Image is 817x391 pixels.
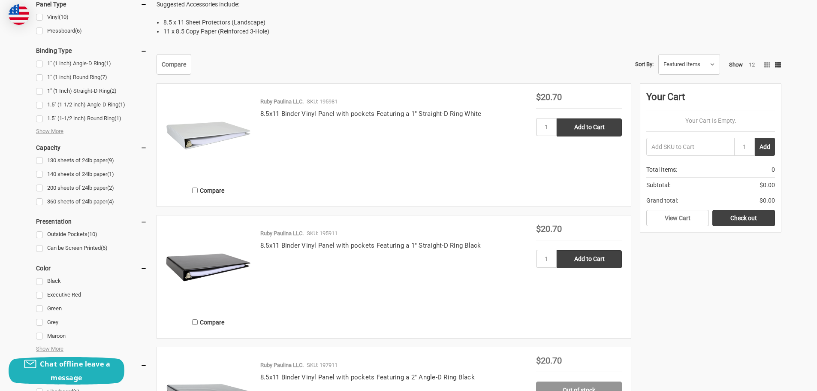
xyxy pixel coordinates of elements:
span: (10) [87,231,97,237]
button: Add [755,138,775,156]
a: 200 sheets of 24lb paper [36,182,147,194]
a: 360 sheets of 24lb paper [36,196,147,208]
a: Vinyl [36,12,147,23]
span: $20.70 [536,355,562,366]
a: 130 sheets of 24lb paper [36,155,147,167]
a: 8.5x11 Binder Vinyl Panel with pockets Featuring a 1" Straight-D Ring Black [260,242,481,249]
label: Sort By: [635,58,654,71]
span: (1) [104,60,111,67]
span: Grand total: [646,196,678,205]
span: Subtotal: [646,181,670,190]
a: View Cart [646,210,709,226]
a: 1.5" (1-1/2 inch) Angle-D Ring [36,99,147,111]
p: Ruby Paulina LLC. [260,229,304,238]
span: Chat offline leave a message [40,359,110,382]
li: 8.5 x 11 Sheet Protectors (Landscape) [163,18,781,27]
span: Show More [36,345,63,353]
h5: Capacity [36,142,147,153]
span: (1) [107,171,114,177]
a: Check out [712,210,775,226]
h5: Presentation [36,216,147,227]
a: Maroon [36,330,147,342]
h5: Color [36,263,147,273]
img: 8.5x11 Binder Vinyl Panel with pockets Featuring a 1" Straight-D Ring White [166,93,251,179]
input: Add to Cart [557,118,622,136]
a: 1" (1 Inch) Straight-D Ring [36,85,147,97]
span: 0 [772,165,775,174]
a: 8.5x11 Binder Vinyl Panel with pockets Featuring a 2" Angle-D Ring Black [260,373,475,381]
p: SKU: 195981 [307,97,338,106]
span: (2) [107,185,114,191]
p: Your Cart Is Empty. [646,116,775,125]
button: Chat offline leave a message [9,357,124,385]
span: (6) [75,27,82,34]
a: 140 sheets of 24lb paper [36,169,147,180]
span: (7) [100,74,107,80]
p: SKU: 195911 [307,229,338,238]
a: 1" (1 inch) Angle-D Ring [36,58,147,70]
a: Black [36,276,147,287]
p: SKU: 197911 [307,361,338,370]
span: (2) [110,88,117,94]
label: Compare [166,315,251,329]
a: 12 [749,61,755,68]
a: Grey [36,317,147,328]
a: 1.5" (1-1/2 inch) Round Ring [36,113,147,124]
span: (1) [115,115,121,121]
span: Total Items: [646,165,677,174]
span: (1) [118,101,125,108]
a: Pressboard [36,25,147,37]
a: Executive Red [36,289,147,301]
span: $20.70 [536,92,562,102]
li: 11 x 8.5 Copy Paper (Reinforced 3-Hole) [163,27,781,36]
span: Show More [36,127,63,136]
span: (6) [101,245,108,251]
a: Compare [157,54,191,75]
span: (9) [107,157,114,164]
a: Green [36,303,147,315]
img: 8.5x11 Binder Vinyl Panel with pockets Featuring a 1" Straight-D Ring Black [166,224,251,310]
span: (4) [107,198,114,205]
a: 8.5x11 Binder Vinyl Panel with pockets Featuring a 1" Straight-D Ring White [260,110,482,118]
img: duty and tax information for United States [9,4,29,25]
a: Outside Pockets [36,229,147,240]
p: Ruby Paulina LLC. [260,361,304,370]
a: Can be Screen Printed [36,242,147,254]
span: Show [729,61,743,68]
a: 1" (1 inch) Round Ring [36,72,147,83]
input: Compare [192,319,198,325]
input: Compare [192,188,198,193]
input: Add SKU to Cart [646,138,734,156]
span: $0.00 [760,181,775,190]
h5: Binding Type [36,45,147,56]
span: (10) [59,14,69,20]
div: Your Cart [646,90,775,110]
p: Ruby Paulina LLC. [260,97,304,106]
span: $0.00 [760,196,775,205]
input: Add to Cart [557,250,622,268]
span: $20.70 [536,224,562,234]
label: Compare [166,183,251,197]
